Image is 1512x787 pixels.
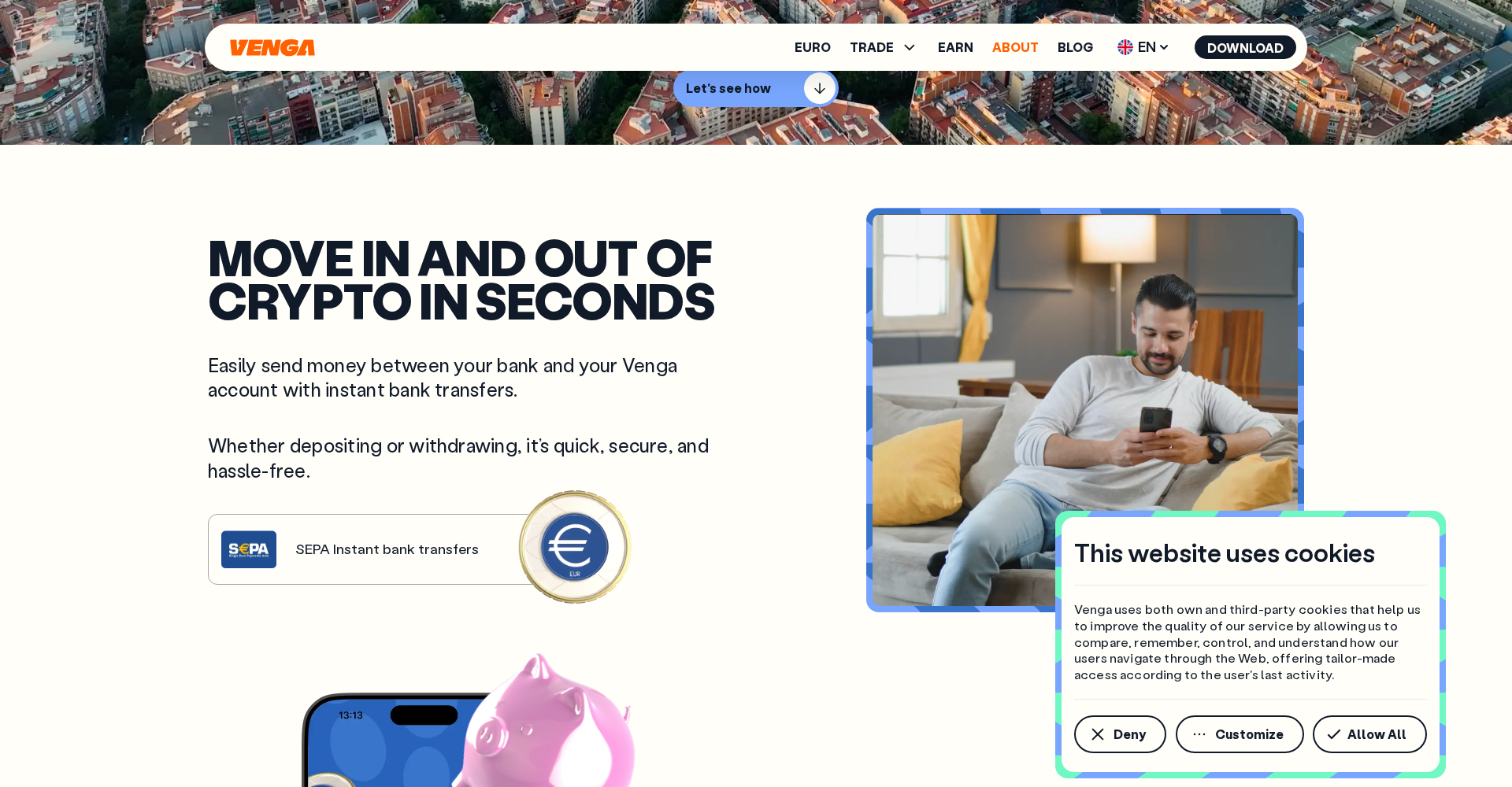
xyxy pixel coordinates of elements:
video: Video background [873,214,1298,606]
a: Blog [1058,41,1093,54]
button: Allow All [1313,715,1427,753]
span: TRADE [850,38,919,57]
span: TRADE [850,41,894,54]
button: Customize [1176,715,1304,753]
button: Deny [1074,715,1166,753]
span: EN [1112,35,1176,60]
span: Allow All [1347,728,1406,741]
svg: Home [228,39,317,57]
h2: Move in and out of crypto in seconds [208,235,737,321]
a: Earn [938,41,973,54]
span: Deny [1114,728,1146,741]
p: Whether depositing or withdrawing, it’s quick, secure, and hassle-free. [208,433,737,482]
button: Download [1195,35,1296,59]
h4: This website uses cookies [1074,536,1375,569]
img: flag-uk [1117,39,1133,55]
a: About [992,41,1039,54]
p: Venga uses both own and third-party cookies that help us to improve the quality of our service by... [1074,601,1427,683]
span: Customize [1215,728,1284,741]
p: Easily send money between your bank and your Venga account with instant bank transfers. [208,353,737,401]
p: Let's see how [686,80,771,96]
a: Euro [795,41,831,54]
button: Let's see how [673,69,839,107]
